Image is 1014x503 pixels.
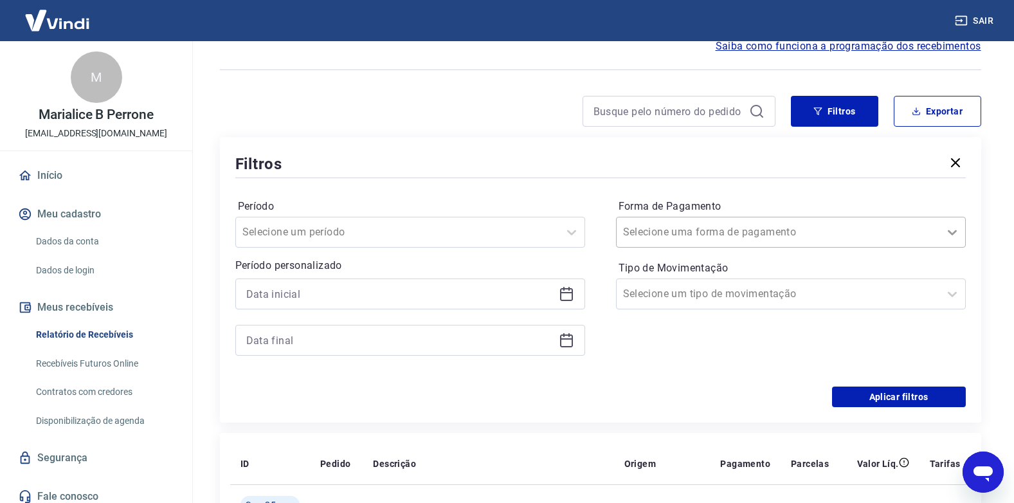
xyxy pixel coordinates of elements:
p: Tarifas [930,457,961,470]
input: Busque pelo número do pedido [593,102,744,121]
a: Início [15,161,177,190]
button: Meus recebíveis [15,293,177,322]
button: Meu cadastro [15,200,177,228]
p: Origem [624,457,656,470]
button: Exportar [894,96,981,127]
p: Descrição [373,457,416,470]
a: Dados de login [31,257,177,284]
a: Dados da conta [31,228,177,255]
button: Aplicar filtros [832,387,966,407]
p: Valor Líq. [857,457,899,470]
button: Filtros [791,96,878,127]
button: Sair [952,9,999,33]
p: [EMAIL_ADDRESS][DOMAIN_NAME] [25,127,167,140]
p: Pedido [320,457,350,470]
a: Disponibilização de agenda [31,408,177,434]
label: Forma de Pagamento [619,199,963,214]
input: Data final [246,331,554,350]
div: M [71,51,122,103]
a: Contratos com credores [31,379,177,405]
iframe: Botão para abrir a janela de mensagens [963,452,1004,493]
label: Tipo de Movimentação [619,261,963,276]
p: Período personalizado [235,258,585,273]
label: Período [238,199,583,214]
a: Recebíveis Futuros Online [31,351,177,377]
h5: Filtros [235,154,283,174]
input: Data inicial [246,284,554,304]
img: Vindi [15,1,99,40]
a: Saiba como funciona a programação dos recebimentos [716,39,981,54]
p: ID [240,457,249,470]
p: Pagamento [720,457,770,470]
a: Segurança [15,444,177,472]
p: Marialice B Perrone [39,108,154,122]
a: Relatório de Recebíveis [31,322,177,348]
p: Parcelas [791,457,829,470]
